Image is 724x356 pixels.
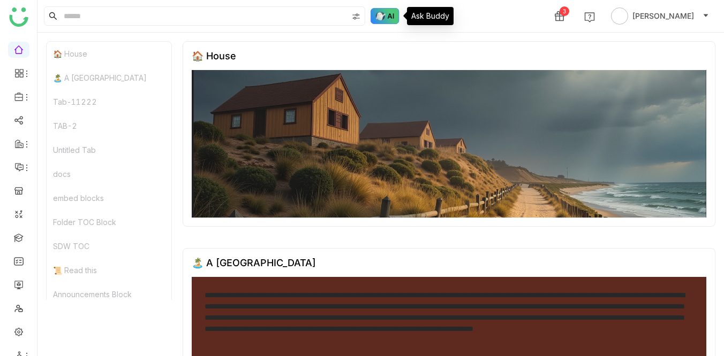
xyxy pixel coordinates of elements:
[47,66,171,90] div: 🏝️ A [GEOGRAPHIC_DATA]
[584,12,595,22] img: help.svg
[47,234,171,258] div: SDW TOC
[192,257,316,268] div: 🏝️ A [GEOGRAPHIC_DATA]
[9,7,28,27] img: logo
[192,70,706,218] img: 68553b2292361c547d91f02a
[47,90,171,114] div: Tab-11222
[407,7,454,25] div: Ask Buddy
[611,7,628,25] img: avatar
[47,114,171,138] div: TAB-2
[47,162,171,186] div: docs
[47,282,171,306] div: Announcements Block
[47,258,171,282] div: 📜 Read this
[47,210,171,234] div: Folder TOC Block
[192,50,236,61] div: 🏠 House
[47,138,171,162] div: Untitled Tab
[560,6,569,16] div: 3
[371,8,399,24] img: ask-buddy-hover.svg
[632,10,694,22] span: [PERSON_NAME]
[352,12,360,21] img: search-type.svg
[47,42,171,66] div: 🏠 House
[609,7,711,25] button: [PERSON_NAME]
[47,186,171,210] div: embed blocks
